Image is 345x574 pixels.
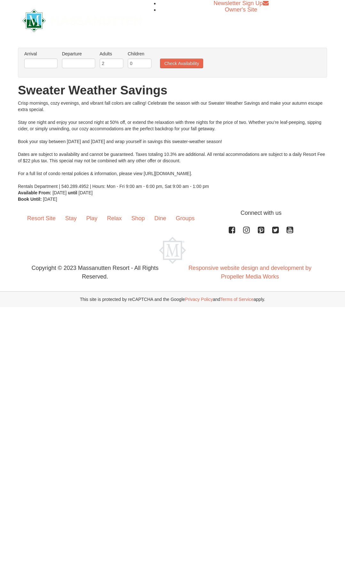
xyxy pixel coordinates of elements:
a: Groups [171,209,199,229]
a: Shop [126,209,149,229]
label: Arrival [24,51,57,57]
label: Children [128,51,151,57]
a: Dine [149,209,171,229]
h1: Sweater Weather Savings [18,84,327,97]
a: Owner's Site [225,6,257,13]
strong: Available From: [18,190,51,195]
span: [DATE] [52,190,66,195]
p: Copyright © 2023 Massanutten Resort - All Rights Reserved. [18,264,172,281]
span: [DATE] [79,190,93,195]
button: Check Availability [160,59,203,68]
a: Massanutten Resort [22,12,142,27]
a: Relax [102,209,126,229]
a: Terms of Service [220,297,254,302]
a: Play [81,209,102,229]
a: Responsive website design and development by Propeller Media Works [188,265,311,280]
strong: until [68,190,77,195]
span: This site is protected by reCAPTCHA and the Google and apply. [80,296,265,303]
img: Massanutten Resort Logo [159,237,186,264]
span: [DATE] [43,197,57,202]
label: Adults [100,51,123,57]
a: Resort Site [22,209,60,229]
a: Stay [60,209,81,229]
strong: Book Until: [18,197,42,202]
a: Privacy Policy [185,297,213,302]
div: Crisp mornings, cozy evenings, and vibrant fall colors are calling! Celebrate the season with our... [18,100,327,190]
label: Departure [62,51,95,57]
img: Massanutten Resort Logo [22,9,142,32]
